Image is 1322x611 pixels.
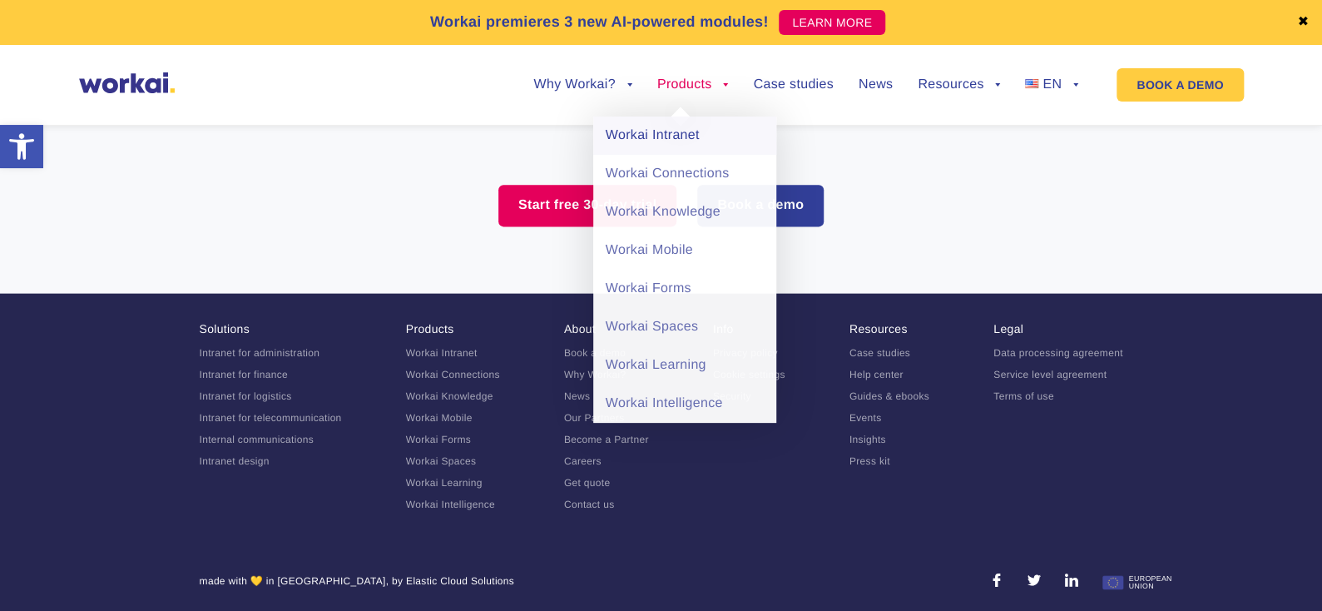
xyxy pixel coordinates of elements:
[593,346,776,385] a: Workai Learning
[564,455,602,467] a: Careers
[498,185,677,226] a: Start free 30-day trial
[779,10,885,35] a: LEARN MORE
[1042,77,1062,92] span: EN
[200,434,314,445] a: Internal communications
[859,78,893,92] a: News
[993,322,1023,335] a: Legal
[593,231,776,270] a: Workai Mobile
[287,102,1036,152] h3: A complete, intelligent solution, allowing you to empower your team, get more done, and work bett...
[564,347,626,359] a: Book a demo
[200,347,320,359] a: Intranet for administration
[200,322,250,335] a: Solutions
[564,369,626,380] a: Why Workai?
[564,390,590,402] a: News
[1025,78,1078,92] a: EN
[849,322,908,335] a: Resources
[406,455,477,467] a: Workai Spaces
[406,322,454,335] a: Products
[918,78,1000,92] a: Resources
[406,499,495,510] a: Workai Intelligence
[993,369,1107,380] a: Service level agreement
[593,270,776,308] a: Workai Forms
[200,574,515,596] div: made with 💛 in [GEOGRAPHIC_DATA], by Elastic Cloud Solutions
[564,434,649,445] a: Become a Partner
[406,412,473,424] a: Workai Mobile
[564,412,625,424] a: Our Partners
[593,117,776,155] a: Workai Intranet
[406,390,493,402] a: Workai Knowledge
[849,390,929,402] a: Guides & ebooks
[849,434,886,445] a: Insights
[406,434,471,445] a: Workai Forms
[533,78,631,92] a: Why Workai?
[1117,68,1243,102] a: BOOK A DEMO
[993,390,1054,402] a: Terms of use
[657,78,729,92] a: Products
[430,11,769,33] p: Workai premieres 3 new AI-powered modules!
[200,369,288,380] a: Intranet for finance
[849,412,882,424] a: Events
[564,499,615,510] a: Contact us
[753,78,833,92] a: Case studies
[593,193,776,231] a: Workai Knowledge
[593,155,776,193] a: Workai Connections
[993,347,1122,359] a: Data processing agreement
[406,477,483,489] a: Workai Learning
[564,322,596,335] a: About
[849,347,910,359] a: Case studies
[1297,16,1309,29] a: ✖
[406,347,478,359] a: Workai Intranet
[849,369,904,380] a: Help center
[593,308,776,346] a: Workai Spaces
[593,385,776,423] a: Workai Intelligence
[849,455,890,467] a: Press kit
[200,455,270,467] a: Intranet design
[564,477,611,489] a: Get quote
[200,390,292,402] a: Intranet for logistics
[200,412,342,424] a: Intranet for telecommunication
[406,369,500,380] a: Workai Connections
